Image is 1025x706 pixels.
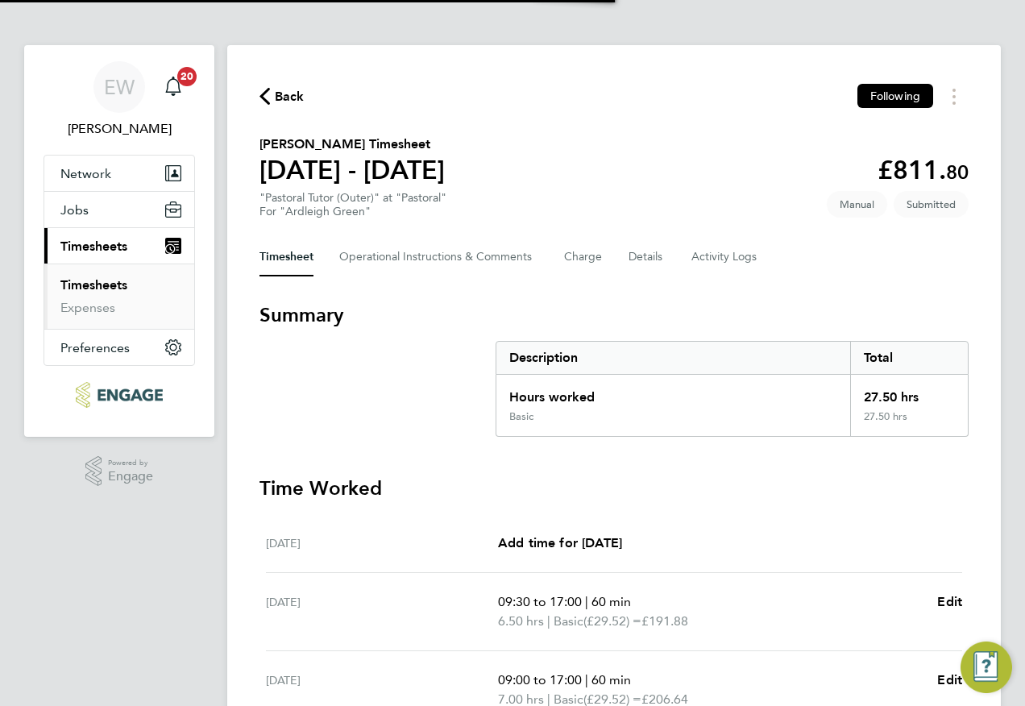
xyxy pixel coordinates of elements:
span: Back [275,87,305,106]
span: Edit [937,672,962,687]
a: Edit [937,671,962,690]
span: 60 min [591,594,631,609]
span: 20 [177,67,197,86]
a: Powered byEngage [85,456,154,487]
span: 6.50 hrs [498,613,544,629]
button: Timesheets [44,228,194,264]
a: Go to home page [44,382,195,408]
div: 27.50 hrs [850,375,968,410]
h3: Time Worked [259,476,969,501]
span: Timesheets [60,239,127,254]
nav: Main navigation [24,45,214,437]
a: Edit [937,592,962,612]
div: For "Ardleigh Green" [259,205,446,218]
span: Powered by [108,456,153,470]
span: EW [104,77,135,98]
span: Add time for [DATE] [498,535,622,550]
span: Following [870,89,920,103]
span: 60 min [591,672,631,687]
span: Basic [554,612,583,631]
span: | [585,672,588,687]
span: Emma Wood [44,119,195,139]
button: Engage Resource Center [961,642,1012,693]
span: This timesheet was manually created. [827,191,887,218]
span: | [547,613,550,629]
div: Basic [509,410,533,423]
button: Charge [564,238,603,276]
button: Following [857,84,933,108]
span: 09:30 to 17:00 [498,594,582,609]
div: Description [496,342,850,374]
button: Network [44,156,194,191]
h2: [PERSON_NAME] Timesheet [259,135,445,154]
span: Jobs [60,202,89,218]
div: 27.50 hrs [850,410,968,436]
button: Operational Instructions & Comments [339,238,538,276]
a: Timesheets [60,277,127,293]
span: £191.88 [641,613,688,629]
h3: Summary [259,302,969,328]
span: 80 [946,160,969,184]
div: [DATE] [266,592,498,631]
button: Timesheets Menu [940,84,969,109]
span: Edit [937,594,962,609]
button: Details [629,238,666,276]
div: Total [850,342,968,374]
span: Network [60,166,111,181]
div: Hours worked [496,375,850,410]
button: Jobs [44,192,194,227]
app-decimal: £811. [878,155,969,185]
span: 09:00 to 17:00 [498,672,582,687]
span: This timesheet is Submitted. [894,191,969,218]
div: Timesheets [44,264,194,329]
div: "Pastoral Tutor (Outer)" at "Pastoral" [259,191,446,218]
button: Preferences [44,330,194,365]
button: Activity Logs [691,238,759,276]
h1: [DATE] - [DATE] [259,154,445,186]
button: Back [259,86,305,106]
div: [DATE] [266,534,498,553]
a: Expenses [60,300,115,315]
span: Preferences [60,340,130,355]
span: | [585,594,588,609]
img: ncclondon-logo-retina.png [76,382,162,408]
a: EW[PERSON_NAME] [44,61,195,139]
a: 20 [157,61,189,113]
span: Engage [108,470,153,484]
span: (£29.52) = [583,613,641,629]
a: Add time for [DATE] [498,534,622,553]
button: Timesheet [259,238,313,276]
div: Summary [496,341,969,437]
